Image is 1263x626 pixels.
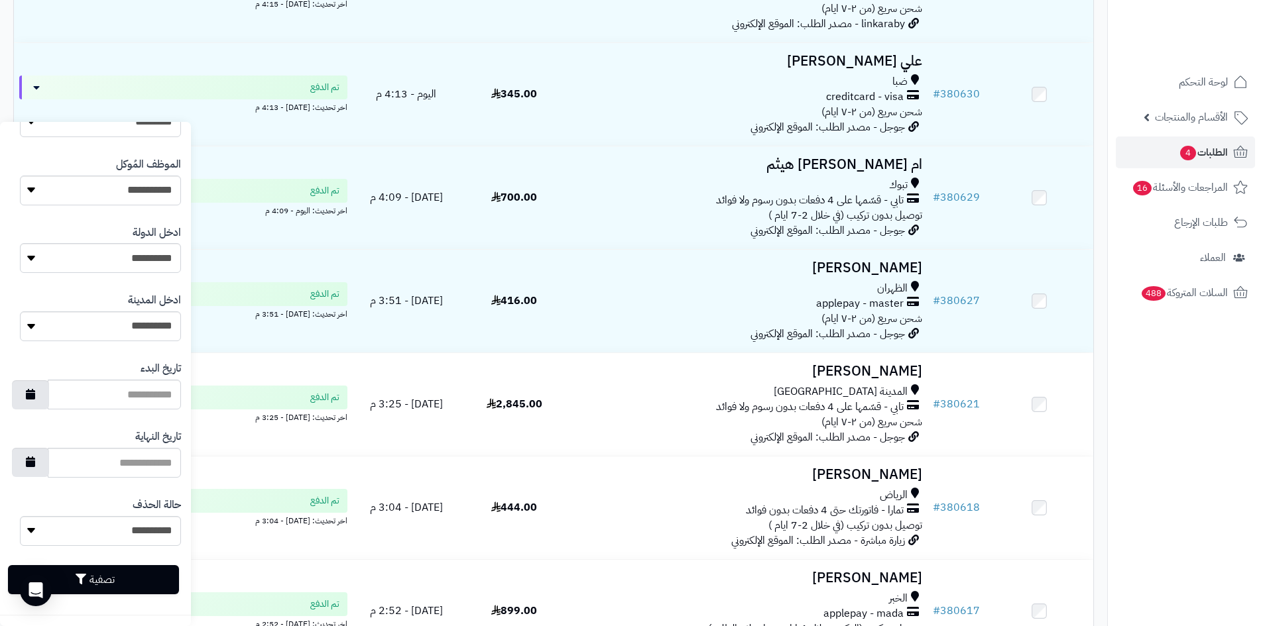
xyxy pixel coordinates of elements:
[135,429,181,444] label: تاريخ النهاية
[487,396,542,412] span: 2,845.00
[816,296,904,311] span: applepay - master
[933,86,980,102] a: #380630
[133,225,181,240] label: ادخل الدولة
[491,603,537,619] span: 899.00
[1142,286,1166,301] span: 488
[133,497,181,513] label: حالة الحذف
[751,429,905,445] span: جوجل - مصدر الطلب: الموقع الإلكتروني
[1179,143,1228,162] span: الطلبات
[573,570,922,586] h3: [PERSON_NAME]
[933,293,940,309] span: #
[774,384,908,399] span: المدينة [GEOGRAPHIC_DATA]
[310,494,339,507] span: تم الدفع
[751,223,905,238] span: جوجل - مصدر الطلب: الموقع الإلكتروني
[933,499,980,515] a: #380618
[880,488,908,503] span: الرياض
[370,189,443,205] span: [DATE] - 4:09 م
[768,517,922,533] span: توصيل بدون تركيب (في خلال 2-7 ايام )
[877,281,908,296] span: الظهران
[1116,172,1255,203] a: المراجعات والأسئلة16
[933,396,940,412] span: #
[116,157,181,172] label: الموظف المُوكل
[1200,248,1226,267] span: العملاء
[821,311,922,327] span: شحن سريع (من ٢-٧ ايام)
[1140,284,1228,302] span: السلات المتروكة
[310,287,339,301] span: تم الدفع
[1132,178,1228,197] span: المراجعات والأسئلة
[491,189,537,205] span: 700.00
[370,603,443,619] span: [DATE] - 2:52 م
[731,533,905,548] span: زيارة مباشرة - مصدر الطلب: الموقع الإلكتروني
[491,499,537,515] span: 444.00
[573,364,922,379] h3: [PERSON_NAME]
[933,189,940,205] span: #
[933,189,980,205] a: #380629
[821,104,922,120] span: شحن سريع (من ٢-٧ ايام)
[310,391,339,404] span: تم الدفع
[310,184,339,197] span: تم الدفع
[370,396,443,412] span: [DATE] - 3:25 م
[933,293,980,309] a: #380627
[892,74,908,89] span: ضبا
[933,396,980,412] a: #380621
[128,293,181,308] label: ادخل المدينة
[1173,10,1250,38] img: logo-2.png
[716,193,904,208] span: تابي - قسّمها على 4 دفعات بدون رسوم ولا فوائد
[573,54,922,69] h3: علي [PERSON_NAME]
[768,207,922,223] span: توصيل بدون تركيب (في خلال 2-7 ايام )
[1116,277,1255,309] a: السلات المتروكة488
[1155,108,1228,127] span: الأقسام والمنتجات
[376,86,436,102] span: اليوم - 4:13 م
[310,81,339,94] span: تم الدفع
[19,99,347,113] div: اخر تحديث: [DATE] - 4:13 م
[1116,66,1255,98] a: لوحة التحكم
[370,499,443,515] span: [DATE] - 3:04 م
[310,598,339,611] span: تم الدفع
[933,603,940,619] span: #
[821,1,922,17] span: شحن سريع (من ٢-٧ ايام)
[370,293,443,309] span: [DATE] - 3:51 م
[933,603,980,619] a: #380617
[751,119,905,135] span: جوجل - مصدر الطلب: الموقع الإلكتروني
[889,591,908,606] span: الخبر
[1116,207,1255,238] a: طلبات الإرجاع
[716,399,904,415] span: تابي - قسّمها على 4 دفعات بدون رسوم ولا فوائد
[573,467,922,482] h3: [PERSON_NAME]
[20,574,52,606] div: Open Intercom Messenger
[821,414,922,430] span: شحن سريع (من ٢-٧ ايام)
[141,361,181,376] label: تاريخ البدء
[823,606,904,621] span: applepay - mada
[573,260,922,276] h3: [PERSON_NAME]
[732,16,905,32] span: linkaraby - مصدر الطلب: الموقع الإلكتروني
[826,89,904,105] span: creditcard - visa
[1180,146,1196,160] span: 4
[8,565,179,594] button: تصفية
[1116,136,1255,168] a: الطلبات4
[751,326,905,342] span: جوجل - مصدر الطلب: الموقع الإلكتروني
[1116,242,1255,274] a: العملاء
[491,293,537,309] span: 416.00
[933,86,940,102] span: #
[933,499,940,515] span: #
[491,86,537,102] span: 345.00
[1179,73,1228,91] span: لوحة التحكم
[746,503,904,518] span: تمارا - فاتورتك حتى 4 دفعات بدون فوائد
[889,178,908,193] span: تبوك
[1174,213,1228,232] span: طلبات الإرجاع
[1133,181,1152,195] span: 16
[573,157,922,172] h3: ام [PERSON_NAME] هيثم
